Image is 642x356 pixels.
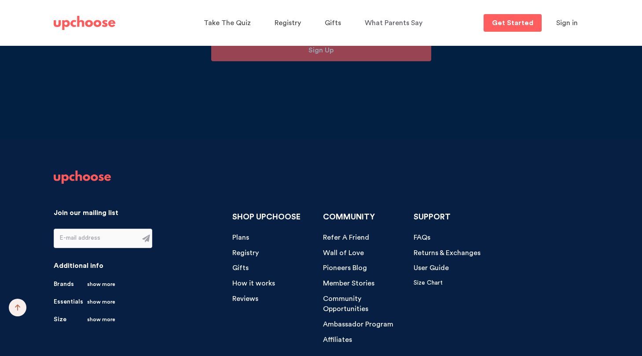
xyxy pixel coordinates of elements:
a: User Guide [414,263,449,273]
span: SUPPORT [414,213,451,221]
span: FAQs [414,234,430,241]
span: Registry [275,19,301,26]
a: Wall of Love [323,248,364,258]
span: COMMUNITY [323,213,375,221]
span: Wall of Love [323,249,364,256]
span: Pioneers Blog [323,264,367,271]
span: show more [87,280,115,289]
span: show more [87,315,115,324]
a: Affiliates [323,335,352,345]
a: Gifts [232,263,249,273]
span: Registry [232,249,259,256]
a: Refer A Friend [323,233,369,243]
span: Community Opportunities [323,295,368,312]
span: User Guide [414,264,449,271]
span: Gifts [325,19,341,26]
a: Ambassador Program [323,319,393,330]
a: Returns & Exchanges [414,248,481,258]
a: What Parents Say [365,15,425,32]
a: Gifts [325,15,344,32]
button: Sign Up [211,40,431,61]
span: SHOP UPCHOOSE [232,213,301,221]
a: Registry [232,248,259,258]
a: FAQs [414,233,430,243]
span: Returns & Exchanges [414,249,481,256]
a: Reviews [232,294,258,304]
span: Affiliates [323,336,352,343]
a: Size [54,315,115,324]
a: UpChoose [54,171,111,188]
a: Take The Quiz [204,15,253,32]
a: Community Opportunities [323,294,407,314]
a: Size Chart [414,278,443,287]
a: Registry [275,15,304,32]
input: E-mail address [54,229,137,248]
a: Brands [54,280,115,289]
span: What Parents Say [365,19,422,26]
span: How it works [232,280,275,287]
a: Essentials [54,297,115,306]
a: UpChoose [54,14,115,32]
img: UpChoose [54,16,115,30]
img: UpChoose [54,171,111,184]
span: Size Chart [414,280,443,286]
span: Refer A Friend [323,234,369,241]
span: Join our mailing list [54,209,118,216]
p: Sign Up [308,44,334,56]
span: Sign in [556,19,578,26]
span: show more [87,297,115,306]
a: Member Stories [323,278,374,289]
span: Gifts [232,264,249,271]
a: Plans [232,233,249,243]
span: Member Stories [323,280,374,287]
button: Sign in [545,14,589,32]
p: Get Started [492,19,533,26]
span: Take The Quiz [204,19,251,26]
span: Reviews [232,295,258,302]
a: How it works [232,278,275,289]
span: Additional info [54,262,103,269]
a: Get Started [484,14,542,32]
a: Pioneers Blog [323,263,367,273]
span: Ambassador Program [323,321,393,328]
span: Plans [232,234,249,241]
